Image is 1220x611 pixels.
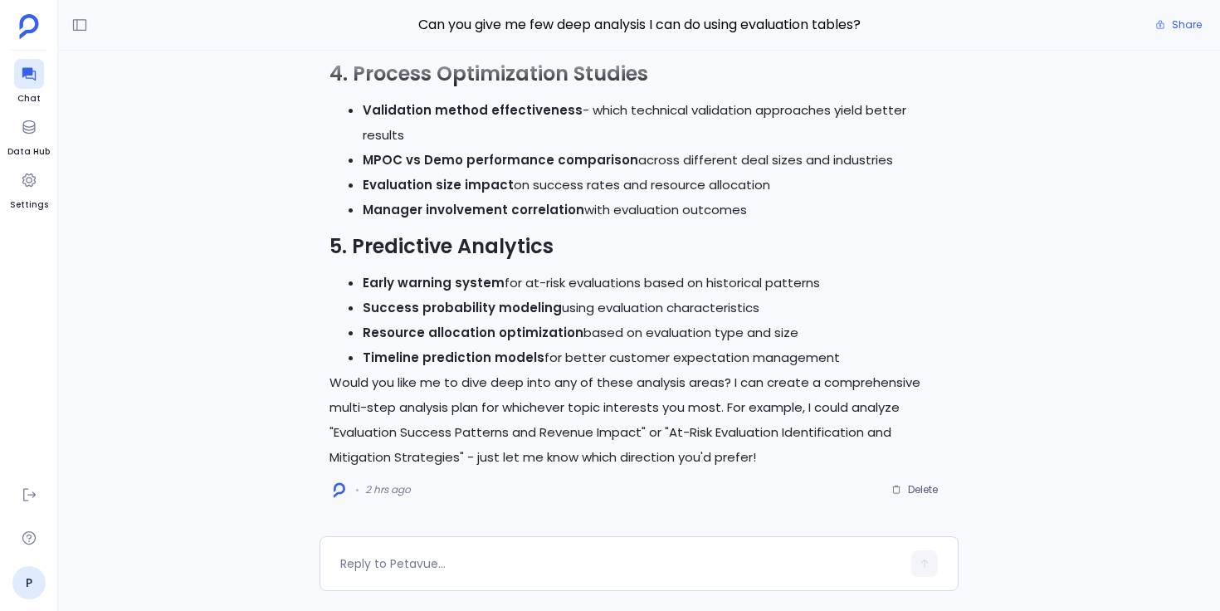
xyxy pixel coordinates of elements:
[12,566,46,599] a: P
[363,320,949,345] li: based on evaluation type and size
[334,482,345,498] img: logo
[363,176,514,193] strong: Evaluation size impact
[10,198,48,212] span: Settings
[363,296,949,320] li: using evaluation characteristics
[363,324,583,341] strong: Resource allocation optimization
[10,165,48,212] a: Settings
[363,151,638,169] strong: MPOC vs Demo performance comparison
[363,345,949,370] li: for better customer expectation management
[363,148,949,173] li: across different deal sizes and industries
[363,101,583,119] strong: Validation method effectiveness
[1145,13,1212,37] button: Share
[329,370,949,470] p: Would you like me to dive deep into any of these analysis areas? I can create a comprehensive mul...
[329,232,554,260] strong: 5. Predictive Analytics
[363,271,949,296] li: for at-risk evaluations based on historical patterns
[363,198,949,222] li: with evaluation outcomes
[7,145,50,159] span: Data Hub
[19,14,39,39] img: petavue logo
[320,14,959,36] span: Can you give me few deep analysis I can do using evaluation tables?
[363,98,949,148] li: - which technical validation approaches yield better results
[14,59,44,105] a: Chat
[365,483,411,496] span: 2 hrs ago
[881,477,949,502] button: Delete
[908,483,938,496] span: Delete
[7,112,50,159] a: Data Hub
[363,349,544,366] strong: Timeline prediction models
[363,299,562,316] strong: Success probability modeling
[363,201,584,218] strong: Manager involvement correlation
[14,92,44,105] span: Chat
[363,173,949,198] li: on success rates and resource allocation
[1172,18,1202,32] span: Share
[363,274,505,291] strong: Early warning system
